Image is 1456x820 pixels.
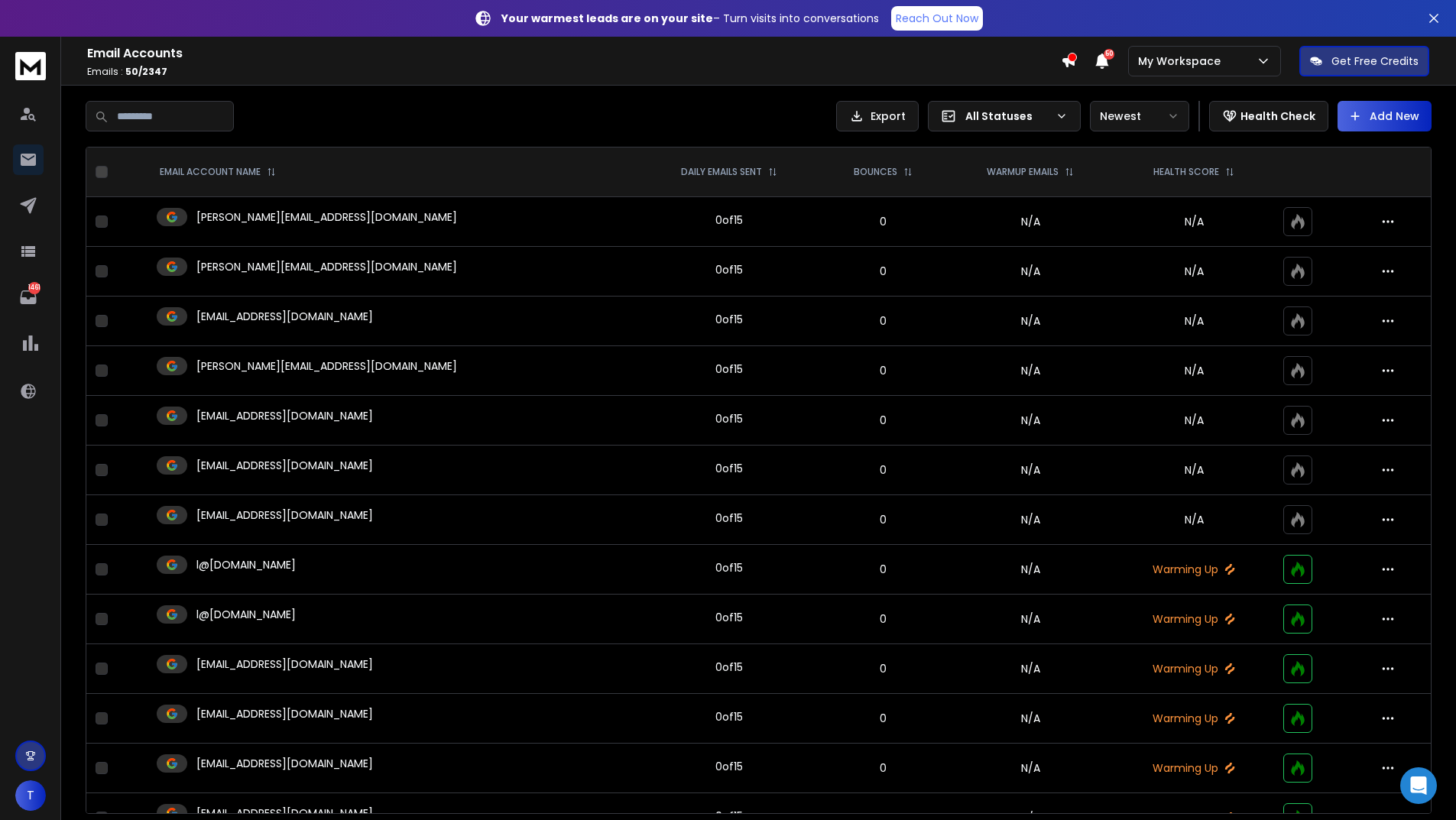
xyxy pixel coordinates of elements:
a: 1461 [13,282,44,313]
p: 0 [829,264,937,279]
p: Get Free Credits [1331,53,1419,69]
td: N/A [946,744,1114,793]
p: [EMAIL_ADDRESS][DOMAIN_NAME] [196,656,373,672]
p: 0 [829,512,937,527]
p: – Turn visits into conversations [501,11,879,26]
p: BOUNCES [854,166,897,178]
td: N/A [946,396,1114,446]
p: N/A [1124,264,1264,279]
p: 0 [829,562,937,577]
p: Warming Up [1124,711,1264,726]
div: 0 of 15 [715,709,743,724]
span: 50 [1104,49,1114,60]
p: 0 [829,760,937,776]
td: N/A [946,247,1114,297]
div: 0 of 15 [715,610,743,625]
td: N/A [946,446,1114,495]
div: 0 of 15 [715,759,743,774]
button: T [15,780,46,811]
p: 0 [829,313,937,329]
p: [EMAIL_ADDRESS][DOMAIN_NAME] [196,458,373,473]
p: N/A [1124,363,1264,378]
p: 0 [829,611,937,627]
button: Export [836,101,919,131]
div: 0 of 15 [715,212,743,228]
td: N/A [946,346,1114,396]
a: Reach Out Now [891,6,983,31]
td: N/A [946,694,1114,744]
h1: Email Accounts [87,44,1061,63]
div: 0 of 15 [715,262,743,277]
p: 0 [829,711,937,726]
button: Health Check [1209,101,1328,131]
td: N/A [946,197,1114,247]
p: DAILY EMAILS SENT [681,166,762,178]
p: Warming Up [1124,562,1264,577]
button: Add New [1338,101,1432,131]
p: 0 [829,363,937,378]
p: Warming Up [1124,760,1264,776]
div: 0 of 15 [715,461,743,476]
p: l@[DOMAIN_NAME] [196,607,296,622]
p: 1461 [28,282,41,294]
p: WARMUP EMAILS [987,166,1059,178]
p: [PERSON_NAME][EMAIL_ADDRESS][DOMAIN_NAME] [196,259,457,274]
p: Warming Up [1124,661,1264,676]
p: Health Check [1240,109,1315,124]
td: N/A [946,297,1114,346]
p: 0 [829,214,937,229]
p: Emails : [87,66,1061,78]
p: [EMAIL_ADDRESS][DOMAIN_NAME] [196,706,373,721]
div: 0 of 15 [715,361,743,377]
p: N/A [1124,214,1264,229]
p: HEALTH SCORE [1153,166,1219,178]
p: l@[DOMAIN_NAME] [196,557,296,572]
p: 0 [829,462,937,478]
p: N/A [1124,413,1264,428]
button: Newest [1090,101,1189,131]
p: All Statuses [965,109,1049,124]
div: 0 of 15 [715,411,743,426]
div: 0 of 15 [715,312,743,327]
p: [PERSON_NAME][EMAIL_ADDRESS][DOMAIN_NAME] [196,209,457,225]
p: N/A [1124,313,1264,329]
td: N/A [946,644,1114,694]
p: Reach Out Now [896,11,978,26]
p: N/A [1124,512,1264,527]
p: [EMAIL_ADDRESS][DOMAIN_NAME] [196,756,373,771]
img: logo [15,52,46,80]
p: [EMAIL_ADDRESS][DOMAIN_NAME] [196,507,373,523]
strong: Your warmest leads are on your site [501,11,713,26]
p: 0 [829,661,937,676]
p: 0 [829,413,937,428]
p: Warming Up [1124,611,1264,627]
div: 0 of 15 [715,560,743,575]
div: Open Intercom Messenger [1400,767,1437,804]
td: N/A [946,545,1114,595]
div: EMAIL ACCOUNT NAME [160,166,276,178]
p: N/A [1124,462,1264,478]
p: [EMAIL_ADDRESS][DOMAIN_NAME] [196,309,373,324]
div: 0 of 15 [715,510,743,526]
div: 0 of 15 [715,660,743,675]
p: My Workspace [1138,53,1227,69]
td: N/A [946,495,1114,545]
p: [EMAIL_ADDRESS][DOMAIN_NAME] [196,408,373,423]
span: 50 / 2347 [125,65,167,78]
button: Get Free Credits [1299,46,1429,76]
p: [PERSON_NAME][EMAIL_ADDRESS][DOMAIN_NAME] [196,358,457,374]
td: N/A [946,595,1114,644]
